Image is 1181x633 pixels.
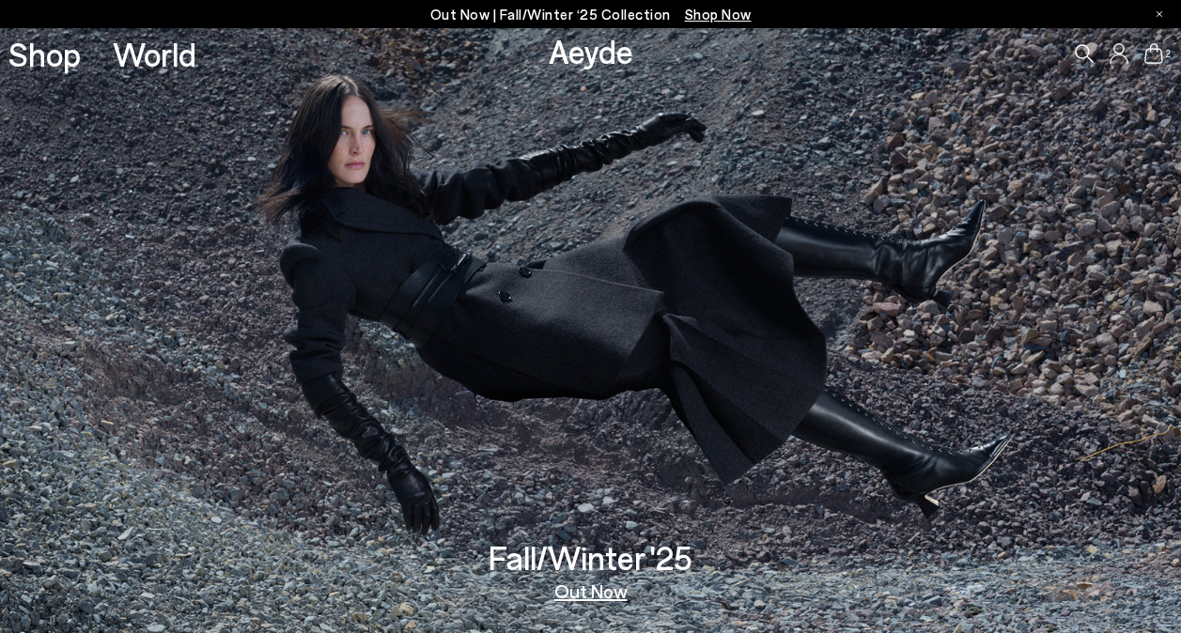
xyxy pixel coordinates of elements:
[8,38,81,70] a: Shop
[549,31,633,70] a: Aeyde
[113,38,196,70] a: World
[489,541,692,574] h3: Fall/Winter '25
[1144,43,1163,64] a: 2
[430,3,752,26] p: Out Now | Fall/Winter ‘25 Collection
[1163,49,1173,59] span: 2
[685,6,752,23] span: Navigate to /collections/new-in
[554,581,628,600] a: Out Now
